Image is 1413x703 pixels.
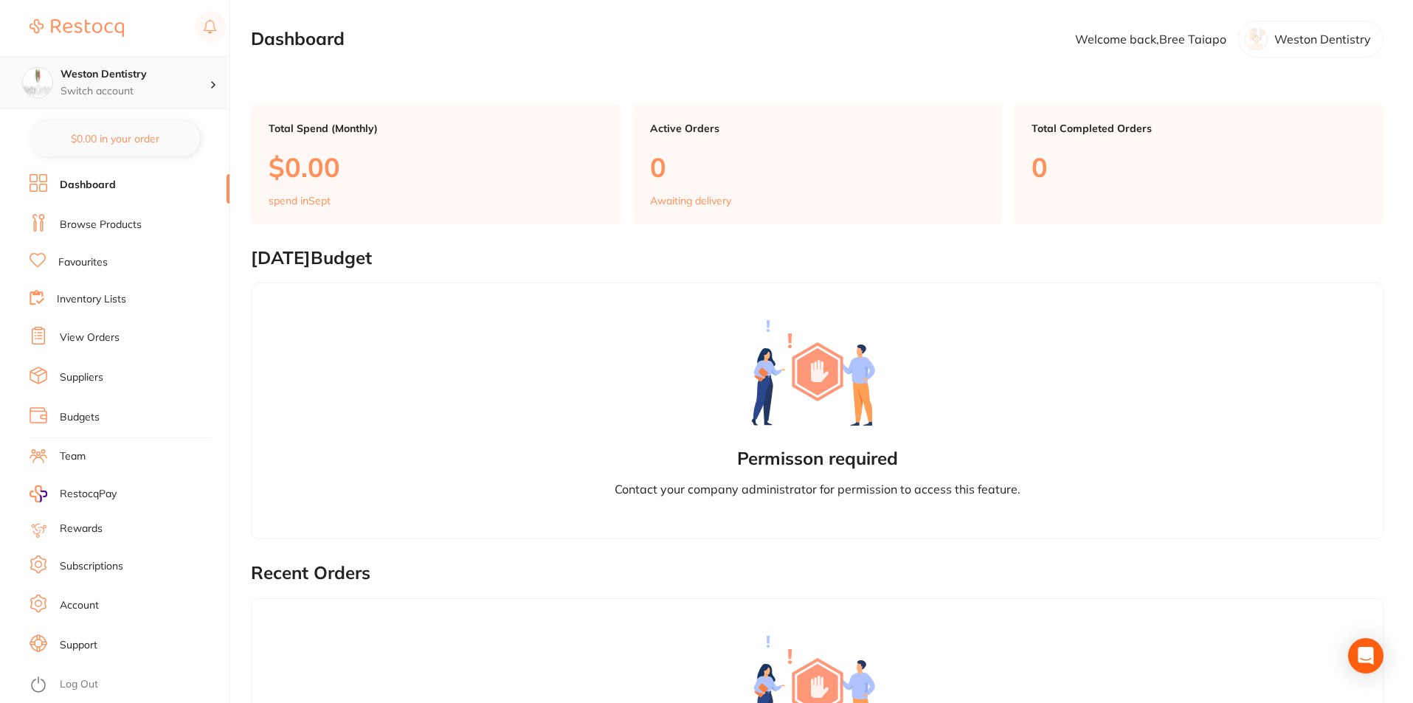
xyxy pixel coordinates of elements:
[60,178,116,193] a: Dashboard
[60,638,97,653] a: Support
[30,485,117,502] a: RestocqPay
[1075,32,1226,46] p: Welcome back, Bree Taiapo
[61,67,210,82] h4: Weston Dentistry
[30,485,47,502] img: RestocqPay
[737,449,898,469] h2: Permisson required
[58,255,108,270] a: Favourites
[650,122,984,134] p: Active Orders
[57,292,126,307] a: Inventory Lists
[30,19,124,37] img: Restocq Logo
[269,195,331,207] p: spend in Sept
[30,11,124,45] a: Restocq Logo
[60,330,120,345] a: View Orders
[650,195,731,207] p: Awaiting delivery
[1032,152,1366,182] p: 0
[251,248,1383,269] h2: [DATE] Budget
[632,105,1002,224] a: Active Orders0Awaiting delivery
[30,673,225,697] button: Log Out
[251,29,345,49] h2: Dashboard
[1274,32,1371,46] p: Weston Dentistry
[1014,105,1383,224] a: Total Completed Orders0
[1348,638,1383,673] div: Open Intercom Messenger
[60,598,99,613] a: Account
[1032,122,1366,134] p: Total Completed Orders
[60,218,142,232] a: Browse Products
[23,68,52,97] img: Weston Dentistry
[269,152,603,182] p: $0.00
[650,152,984,182] p: 0
[60,522,103,536] a: Rewards
[251,105,621,224] a: Total Spend (Monthly)$0.00spend inSept
[60,487,117,502] span: RestocqPay
[60,677,98,692] a: Log Out
[251,563,1383,583] h2: Recent Orders
[60,370,103,385] a: Suppliers
[615,481,1020,497] p: Contact your company administrator for permission to access this feature.
[61,84,210,99] p: Switch account
[60,410,100,425] a: Budgets
[60,449,86,464] a: Team
[30,121,200,156] button: $0.00 in your order
[269,122,603,134] p: Total Spend (Monthly)
[60,559,123,574] a: Subscriptions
